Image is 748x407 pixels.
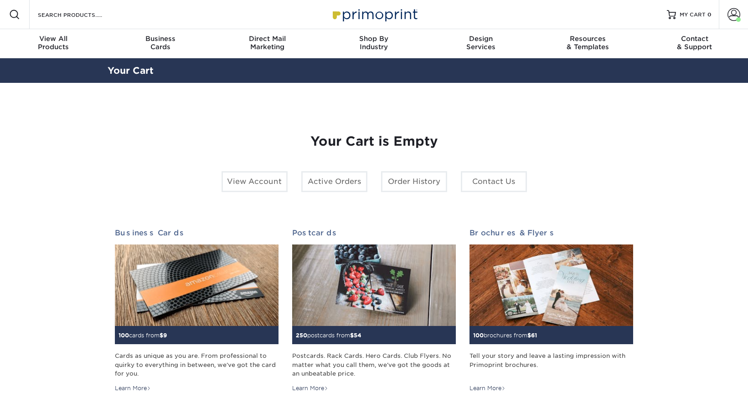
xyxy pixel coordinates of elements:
small: cards from [119,332,167,339]
span: Business [107,35,213,43]
h1: Your Cart is Empty [115,134,634,149]
a: Resources& Templates [534,29,641,58]
div: Cards as unique as you are. From professional to quirky to everything in between, we've got the c... [115,351,279,378]
a: View Account [222,171,288,192]
h2: Brochures & Flyers [469,229,633,237]
span: MY CART [680,11,706,19]
div: Tell your story and leave a lasting impression with Primoprint brochures. [469,351,633,378]
a: BusinessCards [107,29,213,58]
h2: Postcards [292,229,456,237]
div: Cards [107,35,213,51]
img: Postcards [292,244,456,326]
div: Learn More [292,384,328,392]
div: Services [428,35,534,51]
span: 100 [473,332,484,339]
a: Contact Us [461,171,527,192]
small: postcards from [296,332,361,339]
a: Direct MailMarketing [214,29,320,58]
div: & Support [641,35,748,51]
span: 0 [707,11,712,18]
span: 54 [354,332,361,339]
span: $ [350,332,354,339]
a: Active Orders [301,171,367,192]
a: DesignServices [428,29,534,58]
small: brochures from [473,332,537,339]
span: Shop By [320,35,427,43]
a: Shop ByIndustry [320,29,427,58]
img: Primoprint [329,5,420,24]
span: Resources [534,35,641,43]
div: & Templates [534,35,641,51]
a: Order History [381,171,447,192]
span: $ [160,332,163,339]
div: Learn More [115,384,151,392]
span: Design [428,35,534,43]
span: 100 [119,332,129,339]
div: Learn More [469,384,506,392]
span: Contact [641,35,748,43]
h2: Business Cards [115,229,279,237]
div: Postcards. Rack Cards. Hero Cards. Club Flyers. No matter what you call them, we've got the goods... [292,351,456,378]
a: Business Cards 100cards from$9 Cards as unique as you are. From professional to quirky to everyth... [115,229,279,392]
a: Postcards 250postcards from$54 Postcards. Rack Cards. Hero Cards. Club Flyers. No matter what you... [292,229,456,392]
img: Brochures & Flyers [469,244,633,326]
a: Your Cart [108,65,154,76]
img: Business Cards [115,244,279,326]
span: 61 [531,332,537,339]
span: 250 [296,332,307,339]
input: SEARCH PRODUCTS..... [37,9,126,20]
a: Brochures & Flyers 100brochures from$61 Tell your story and leave a lasting impression with Primo... [469,229,633,392]
div: Marketing [214,35,320,51]
a: Contact& Support [641,29,748,58]
span: 9 [163,332,167,339]
span: Direct Mail [214,35,320,43]
span: $ [527,332,531,339]
div: Industry [320,35,427,51]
